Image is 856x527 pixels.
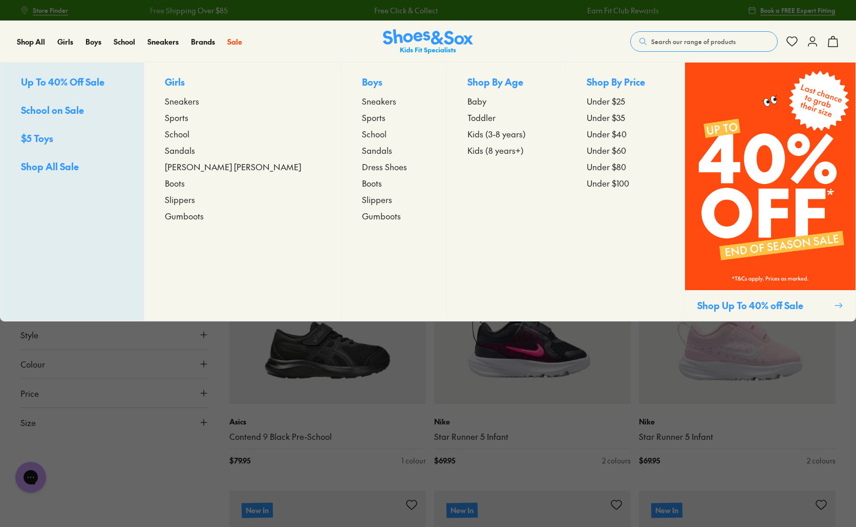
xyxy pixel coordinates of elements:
[362,95,426,107] a: Sneakers
[748,1,836,19] a: Book a FREE Expert Fitting
[165,177,185,189] span: Boots
[20,320,209,349] button: Style
[362,144,426,156] a: Sandals
[20,379,209,408] button: Price
[21,132,53,145] span: $5 Toys
[57,36,73,47] span: Girls
[467,128,545,140] a: Kids (3-8 years)
[20,416,36,429] span: Size
[33,6,68,15] span: Store Finder
[165,160,301,173] span: [PERSON_NAME] [PERSON_NAME]
[467,95,486,107] span: Baby
[383,29,473,54] img: SNS_Logo_Responsive.svg
[114,36,135,47] a: School
[362,177,382,189] span: Boots
[17,36,45,47] a: Shop All
[760,6,836,15] span: Book a FREE Expert Fitting
[587,160,664,173] a: Under $80
[602,455,631,466] div: 2 colours
[651,37,736,46] span: Search our range of products
[165,177,320,189] a: Boots
[362,210,401,222] span: Gumboots
[434,416,631,427] p: Nike
[21,75,123,91] a: Up To 40% Off Sale
[587,128,627,140] span: Under $40
[21,104,84,116] span: School on Sale
[467,144,545,156] a: Kids (8 years+)
[362,128,387,140] span: School
[587,177,664,189] a: Under $100
[165,193,195,206] span: Slippers
[165,95,320,107] a: Sneakers
[630,31,778,52] button: Search our range of products
[362,75,426,91] p: Boys
[165,193,320,206] a: Slippers
[20,1,68,19] a: Store Finder
[165,95,199,107] span: Sneakers
[362,144,392,156] span: Sandals
[383,29,473,54] a: Shoes & Sox
[587,111,625,124] span: Under $35
[639,431,836,442] a: Star Runner 5 Infant
[587,75,664,91] p: Shop By Price
[401,455,426,466] div: 1 colour
[639,455,660,466] span: $ 69.95
[587,177,629,189] span: Under $100
[467,111,545,124] a: Toddler
[165,210,320,222] a: Gumboots
[85,36,101,47] a: Boys
[467,111,496,124] span: Toddler
[362,177,426,189] a: Boots
[165,75,320,91] p: Girls
[21,75,104,88] span: Up To 40% Off Sale
[362,95,396,107] span: Sneakers
[165,144,195,156] span: Sandals
[587,160,626,173] span: Under $80
[587,111,664,124] a: Under $35
[362,160,426,173] a: Dress Shoes
[362,160,407,173] span: Dress Shoes
[467,75,545,91] p: Shop By Age
[148,5,226,16] a: Free Shipping Over $85
[20,358,45,370] span: Colour
[165,128,189,140] span: School
[21,160,79,173] span: Shop All Sale
[685,63,855,290] img: SNS_WEBASSETS_GRID_1080x1440_3.png
[362,111,386,124] span: Sports
[165,111,188,124] span: Sports
[147,36,179,47] a: Sneakers
[434,455,455,466] span: $ 69.95
[165,144,320,156] a: Sandals
[227,36,242,47] a: Sale
[10,458,51,496] iframe: Gorgias live chat messenger
[587,95,625,107] span: Under $25
[21,103,123,119] a: School on Sale
[697,298,830,312] p: Shop Up To 40% off Sale
[20,408,209,437] button: Size
[651,502,682,518] p: New In
[165,210,204,222] span: Gumboots
[587,128,664,140] a: Under $40
[587,95,664,107] a: Under $25
[586,5,657,16] a: Earn Fit Club Rewards
[20,329,38,341] span: Style
[362,210,426,222] a: Gumboots
[165,111,320,124] a: Sports
[165,160,320,173] a: [PERSON_NAME] [PERSON_NAME]
[807,455,836,466] div: 2 colours
[362,111,426,124] a: Sports
[21,131,123,147] a: $5 Toys
[21,159,123,175] a: Shop All Sale
[191,36,215,47] span: Brands
[684,63,855,321] a: Shop Up To 40% off Sale
[446,502,478,518] p: New In
[467,95,545,107] a: Baby
[362,128,426,140] a: School
[229,416,426,427] p: Asics
[20,387,39,399] span: Price
[242,502,273,518] p: New In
